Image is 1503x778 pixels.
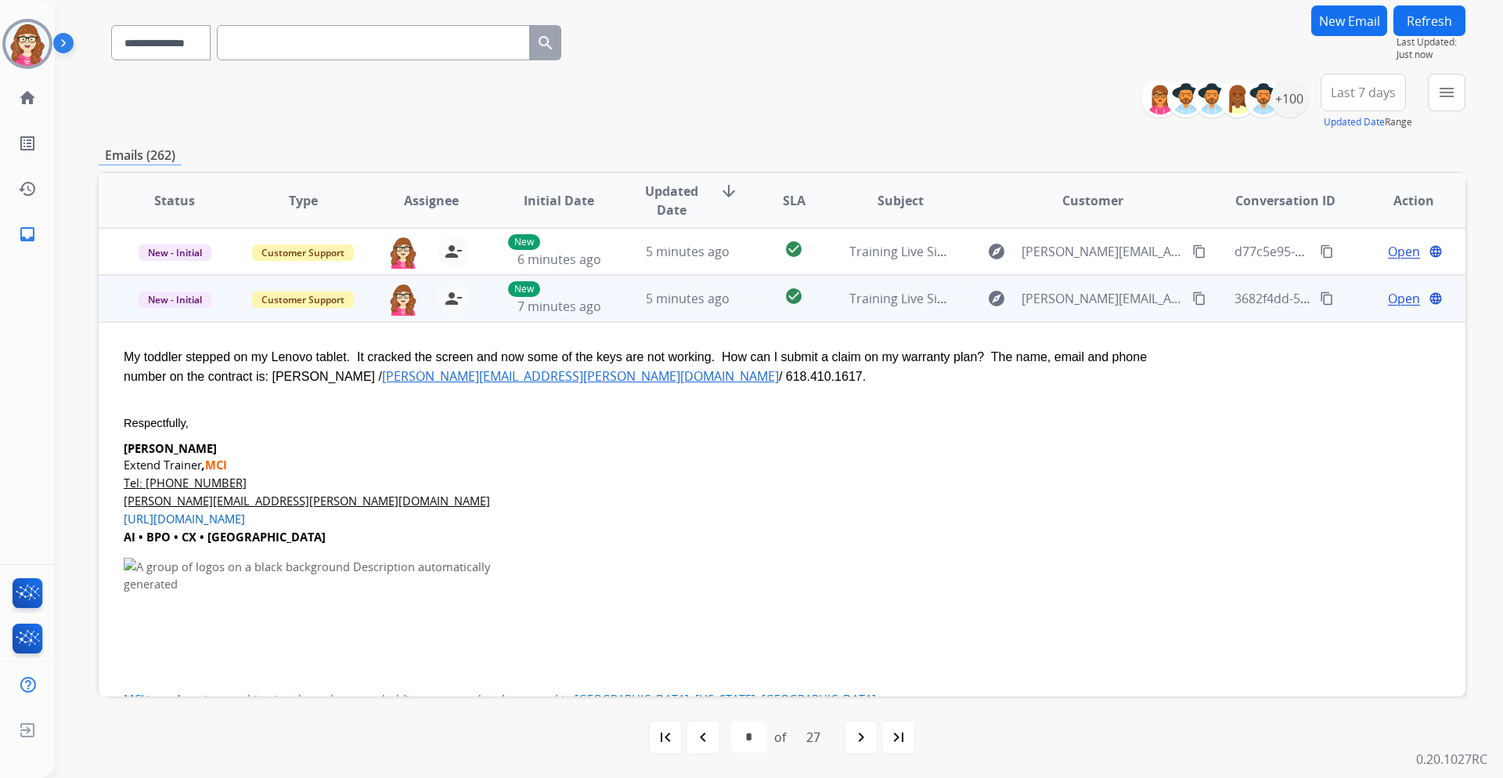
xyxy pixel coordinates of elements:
th: Action [1337,173,1465,228]
mat-icon: history [18,179,37,198]
span: Customer [1062,191,1123,210]
span: 7 minutes ago [517,298,601,315]
u: Tel: [PHONE_NUMBER] [124,475,247,490]
mat-icon: person_remove [444,242,463,261]
span: Subject [878,191,924,210]
u: [PERSON_NAME][EMAIL_ADDRESS][PERSON_NAME][DOMAIN_NAME] [124,493,490,508]
img: avatar [5,22,49,66]
span: 6 minutes ago [517,251,601,268]
mat-icon: explore [987,289,1006,308]
mat-icon: home [18,89,37,107]
mat-icon: navigate_next [852,728,870,747]
span: Type [289,191,318,210]
p: 0.20.1027RC [1416,750,1487,769]
div: 27 [794,722,833,753]
mat-icon: check_circle [784,287,803,306]
span: [PERSON_NAME][EMAIL_ADDRESS][PERSON_NAME][DOMAIN_NAME] [1022,289,1183,308]
span: Assignee [404,191,459,210]
mat-icon: content_copy [1192,244,1206,259]
span: Just now [1397,49,1465,61]
button: Last 7 days [1321,74,1406,111]
a: MCI [205,457,227,472]
p: New [508,234,540,250]
span: Status [154,191,195,210]
img: agent-avatar [387,283,419,316]
mat-icon: check_circle [784,240,803,259]
span: Extend Trainer [124,457,205,472]
button: New Email [1311,5,1387,36]
span: Conversation ID [1235,191,1335,210]
button: Updated Date [1324,116,1385,128]
p: New [508,281,540,297]
span: [PERSON_NAME][EMAIL_ADDRESS][PERSON_NAME][DOMAIN_NAME] [1022,242,1183,261]
mat-icon: navigate_before [694,728,712,747]
div: of [774,728,786,747]
span: Initial Date [524,191,594,210]
span: New - Initial [139,244,211,261]
span: Training Live Sim: Do Not Assign ([PERSON_NAME]) [849,290,1147,307]
div: +100 [1271,80,1308,118]
img: A group of logos on a black background Description automatically generated [124,558,527,678]
p: Emails (262) [99,146,182,165]
span: 3682f4dd-55d1-4a99-9cdd-5aad00fd980d [1234,290,1475,307]
mat-icon: arrow_downward [719,182,738,201]
mat-icon: last_page [889,728,908,747]
span: Range [1324,115,1412,128]
mat-icon: inbox [18,225,37,244]
mat-icon: content_copy [1320,291,1334,306]
a: Original URL: https://www.mci.world/subsidiaries/. Click or tap if you trust this link. [124,558,1184,678]
mat-icon: language [1429,291,1443,306]
span: Last 7 days [1331,89,1396,96]
mat-icon: search [536,34,555,52]
span: 5 minutes ago [646,243,730,260]
mat-icon: explore [987,242,1006,261]
span: d77c5e95-58ec-4cc7-a1e6-03bfaf920484 [1234,243,1468,260]
span: Open [1388,242,1420,261]
span: New - Initial [139,291,211,308]
a: MCI is an American multinational conglomerate holding company headquartered in [GEOGRAPHIC_DATA],... [124,691,876,707]
div: My toddler stepped on my Lenovo tablet. It cracked the screen and now some of the keys are not wo... [124,348,1184,386]
span: Training Live Sim: Do Not Assign ([PERSON_NAME]) [849,243,1147,260]
i: , [202,457,205,472]
mat-icon: menu [1437,83,1456,102]
span: Customer Support [252,244,354,261]
span: Last Updated: [1397,36,1465,49]
mat-icon: person_remove [444,289,463,308]
span: Customer Support [252,291,354,308]
mat-icon: list_alt [18,134,37,153]
img: agent-avatar [387,236,419,269]
a: [PERSON_NAME][EMAIL_ADDRESS][PERSON_NAME][DOMAIN_NAME] [382,367,779,385]
b: AI • BPO • CX • [GEOGRAPHIC_DATA] [124,529,326,545]
mat-icon: content_copy [1192,291,1206,306]
span: Updated Date [636,182,708,219]
span: Open [1388,289,1420,308]
span: SLA [783,191,806,210]
mat-icon: first_page [656,728,675,747]
button: Refresh [1393,5,1465,36]
mat-icon: content_copy [1320,244,1334,259]
a: [URL][DOMAIN_NAME] [124,511,245,527]
span: 5 minutes ago [646,290,730,307]
div: Respectfully, [124,417,1184,429]
b: [PERSON_NAME] [124,440,217,456]
mat-icon: language [1429,244,1443,259]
